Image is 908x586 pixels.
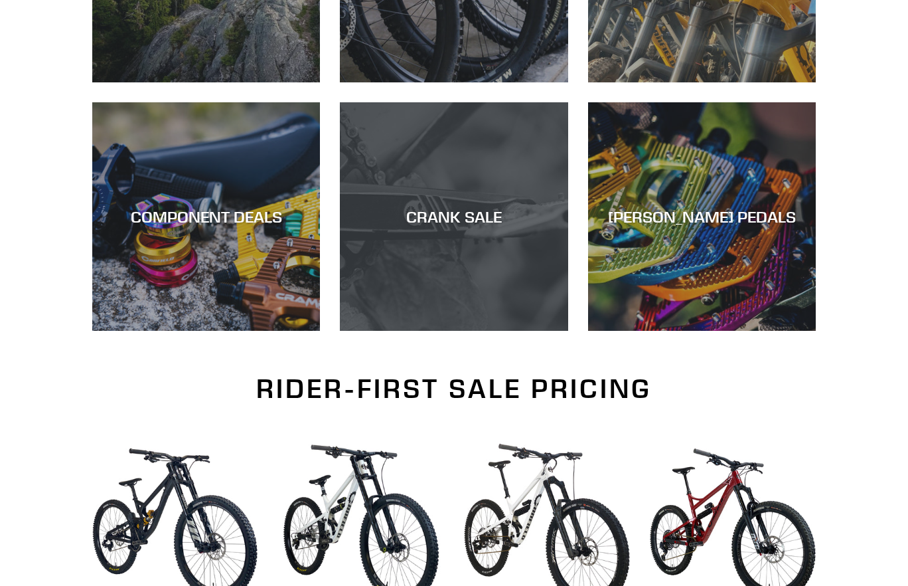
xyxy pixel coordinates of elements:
a: CRANK SALE [340,102,567,330]
div: [PERSON_NAME] PEDALS [588,207,816,227]
a: COMPONENT DEALS [92,102,320,330]
a: [PERSON_NAME] PEDALS [588,102,816,330]
div: COMPONENT DEALS [92,207,320,227]
h2: RIDER-FIRST SALE PRICING [92,373,816,405]
div: CRANK SALE [340,207,567,227]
